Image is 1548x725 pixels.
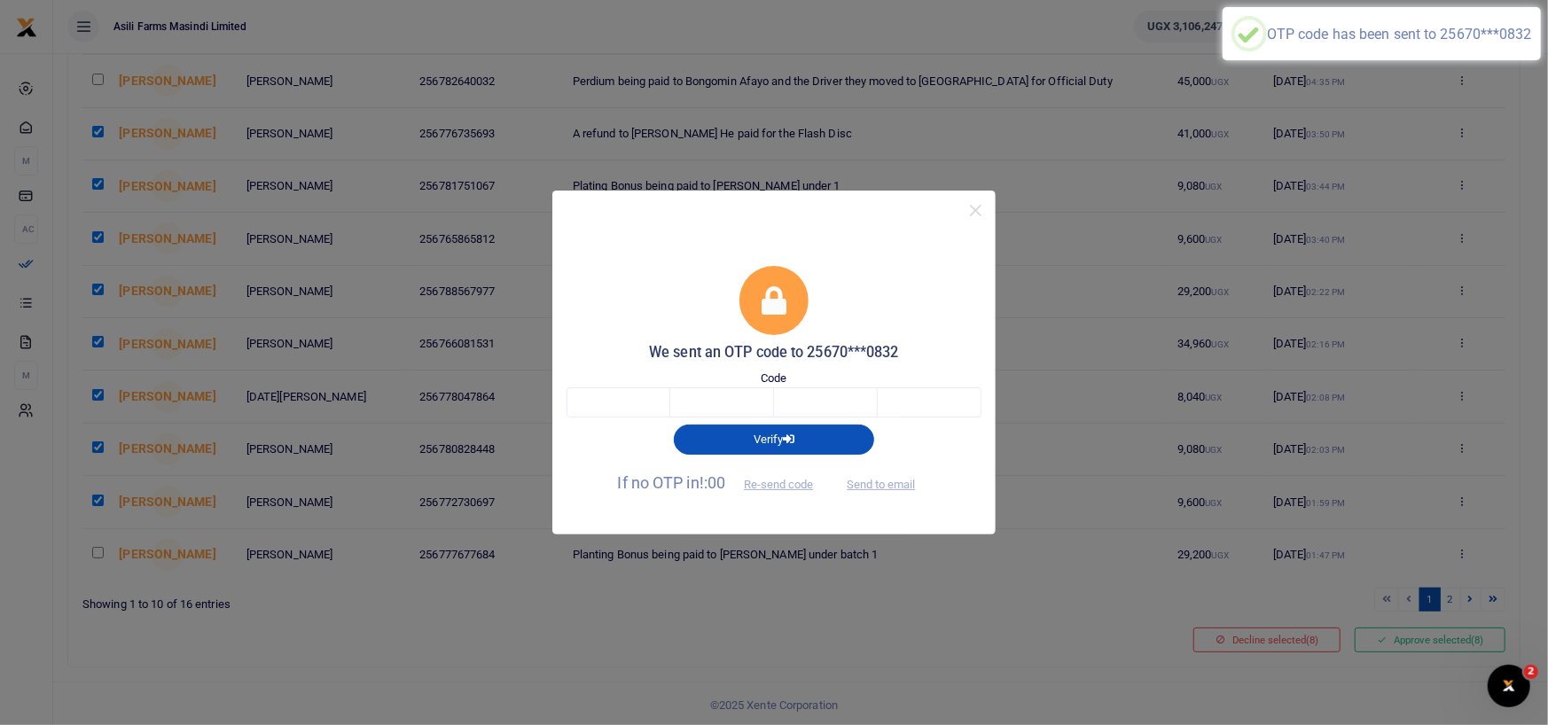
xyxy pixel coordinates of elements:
[618,473,829,492] span: If no OTP in
[1524,665,1538,679] span: 2
[700,473,725,492] span: !:00
[567,344,981,362] h5: We sent an OTP code to 25670***0832
[1488,665,1530,707] iframe: Intercom live chat
[963,198,989,223] button: Close
[674,425,874,455] button: Verify
[1267,26,1532,43] div: OTP code has been sent to 25670***0832
[761,370,786,387] label: Code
